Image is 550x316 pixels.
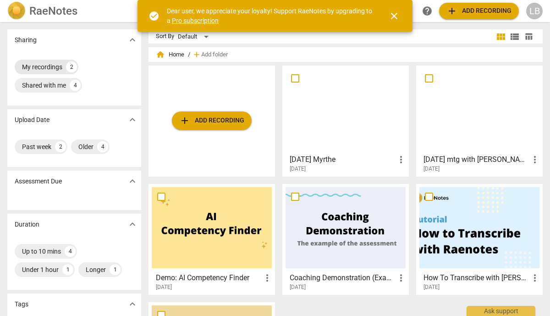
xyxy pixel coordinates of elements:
[86,265,106,274] div: Longer
[422,6,433,17] span: help
[126,174,139,188] button: Show more
[15,220,39,229] p: Duration
[192,50,201,59] span: add
[62,264,73,275] div: 1
[188,51,190,58] span: /
[126,33,139,47] button: Show more
[419,69,539,172] a: [DATE] mtg with [PERSON_NAME][DATE]
[423,154,529,165] h3: Aug 26 mtg with Cheryl
[179,115,244,126] span: Add recording
[423,165,440,173] span: [DATE]
[55,141,66,152] div: 2
[290,272,396,283] h3: Coaching Demonstration (Example)
[15,35,37,45] p: Sharing
[22,265,59,274] div: Under 1 hour
[446,6,511,17] span: Add recording
[423,283,440,291] span: [DATE]
[286,187,406,291] a: Coaching Demonstration (Example)[DATE]
[439,3,519,19] button: Upload
[156,33,174,40] div: Sort By
[22,142,51,151] div: Past week
[286,69,406,172] a: [DATE] Myrthe[DATE]
[419,187,539,291] a: How To Transcribe with [PERSON_NAME][DATE]
[522,30,535,44] button: Table view
[508,30,522,44] button: List view
[201,51,228,58] span: Add folder
[167,6,372,25] div: Dear user, we appreciate your loyalty! Support RaeNotes by upgrading to a
[110,264,121,275] div: 1
[66,61,77,72] div: 2
[70,80,81,91] div: 4
[262,272,273,283] span: more_vert
[446,6,457,17] span: add
[156,272,262,283] h3: Demo: AI Competency Finder
[389,11,400,22] span: close
[290,154,396,165] h3: Aug 29 Myrthe
[127,219,138,230] span: expand_more
[15,177,62,186] p: Assessment Due
[396,154,407,165] span: more_vert
[78,142,93,151] div: Older
[179,115,190,126] span: add
[126,217,139,231] button: Show more
[152,187,272,291] a: Demo: AI Competency Finder[DATE]
[495,31,506,42] span: view_module
[156,50,165,59] span: home
[178,29,212,44] div: Default
[22,247,61,256] div: Up to 10 mins
[148,11,159,22] span: check_circle
[419,3,435,19] a: Help
[126,113,139,127] button: Show more
[524,32,533,41] span: table_chart
[290,283,306,291] span: [DATE]
[529,154,540,165] span: more_vert
[7,2,26,20] img: Logo
[509,31,520,42] span: view_list
[15,115,49,125] p: Upload Date
[127,34,138,45] span: expand_more
[127,299,138,310] span: expand_more
[529,272,540,283] span: more_vert
[7,2,139,20] a: LogoRaeNotes
[172,111,252,130] button: Upload
[290,165,306,173] span: [DATE]
[22,62,62,72] div: My recordings
[127,114,138,125] span: expand_more
[15,299,28,309] p: Tags
[97,141,108,152] div: 4
[65,246,76,257] div: 4
[172,17,219,24] a: Pro subscription
[156,283,172,291] span: [DATE]
[494,30,508,44] button: Tile view
[29,5,77,17] h2: RaeNotes
[156,50,184,59] span: Home
[423,272,529,283] h3: How To Transcribe with RaeNotes
[126,297,139,311] button: Show more
[526,3,543,19] button: LB
[467,306,535,316] div: Ask support
[383,5,405,27] button: Close
[396,272,407,283] span: more_vert
[127,176,138,187] span: expand_more
[22,81,66,90] div: Shared with me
